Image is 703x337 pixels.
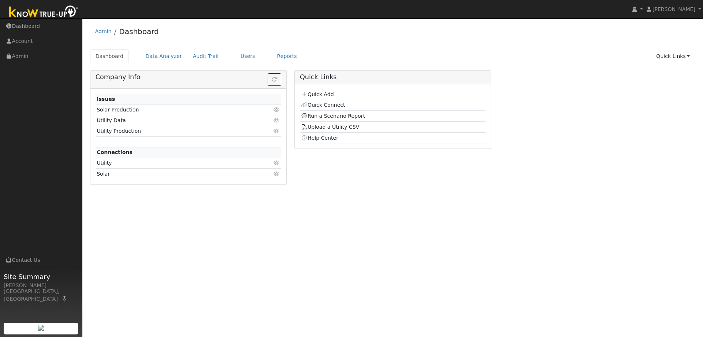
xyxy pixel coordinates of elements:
[96,105,251,115] td: Solar Production
[119,27,159,36] a: Dashboard
[187,50,224,63] a: Audit Trail
[5,4,82,21] img: Know True-Up
[274,107,280,112] i: Click to view
[97,149,133,155] strong: Connections
[274,171,280,176] i: Click to view
[274,118,280,123] i: Click to view
[96,115,251,126] td: Utility Data
[38,325,44,331] img: retrieve
[272,50,302,63] a: Reports
[96,169,251,179] td: Solar
[651,50,695,63] a: Quick Links
[301,135,338,141] a: Help Center
[95,28,112,34] a: Admin
[96,73,281,81] h5: Company Info
[96,158,251,168] td: Utility
[96,126,251,136] td: Utility Production
[62,296,68,302] a: Map
[4,287,78,303] div: [GEOGRAPHIC_DATA], [GEOGRAPHIC_DATA]
[97,96,115,102] strong: Issues
[301,113,365,119] a: Run a Scenario Report
[301,124,359,130] a: Upload a Utility CSV
[90,50,129,63] a: Dashboard
[300,73,486,81] h5: Quick Links
[274,160,280,165] i: Click to view
[235,50,261,63] a: Users
[140,50,187,63] a: Data Analyzer
[652,6,695,12] span: [PERSON_NAME]
[4,282,78,289] div: [PERSON_NAME]
[4,272,78,282] span: Site Summary
[301,91,334,97] a: Quick Add
[274,128,280,133] i: Click to view
[301,102,345,108] a: Quick Connect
